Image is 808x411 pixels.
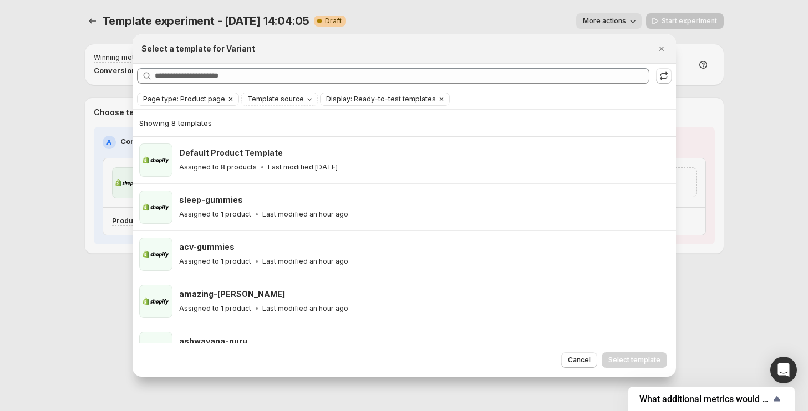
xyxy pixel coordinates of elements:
img: ashwavana-guru [139,332,172,365]
p: Last modified an hour ago [262,210,348,219]
div: Open Intercom Messenger [770,357,797,383]
button: Show survey - What additional metrics would you like to include in the report? [639,392,784,405]
img: amazing-creamer [139,285,172,318]
span: Cancel [568,356,591,364]
p: Assigned to 1 product [179,304,251,313]
h2: Select a template for Variant [141,43,255,54]
span: Template source [247,95,304,104]
h3: sleep-gummies [179,194,243,206]
span: Showing 8 templates [139,119,212,127]
span: What additional metrics would you like to include in the report? [639,394,770,404]
span: Display: Ready-to-test templates [326,95,436,104]
button: Close [654,41,669,56]
p: Last modified [DATE] [268,163,338,172]
button: Template source [242,93,317,105]
img: sleep-gummies [139,191,172,224]
h3: ashwavana-guru [179,336,247,347]
h3: acv-gummies [179,242,235,253]
p: Assigned to 1 product [179,257,251,266]
p: Assigned to 8 products [179,163,257,172]
button: Clear [436,93,447,105]
p: Last modified an hour ago [262,257,348,266]
img: acv-gummies [139,238,172,271]
h3: Default Product Template [179,147,283,158]
span: Page type: Product page [143,95,225,104]
button: Cancel [561,352,597,368]
button: Clear [225,93,236,105]
h3: amazing-[PERSON_NAME] [179,289,285,300]
p: Last modified an hour ago [262,304,348,313]
p: Assigned to 1 product [179,210,251,219]
img: Default Product Template [139,143,172,177]
button: Page type: Product page [138,93,225,105]
button: Display: Ready-to-test templates [321,93,436,105]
